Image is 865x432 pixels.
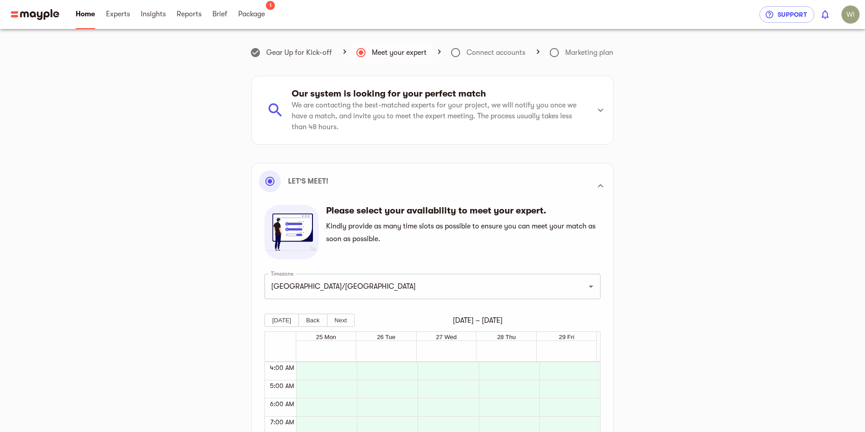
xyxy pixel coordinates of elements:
h6: Kindly provide as many time slots as possible to ensure you can meet your match as soon as possible. [326,220,596,245]
span: Home [76,9,95,19]
span: 6:00 AM [268,400,296,408]
button: [DATE] [264,314,299,327]
h6: Marketing plan [565,46,613,59]
span: 1 [266,1,275,10]
span: Brief [212,9,227,19]
span: Reports [177,9,202,19]
span: Package [238,9,265,19]
h6: Our system is looking for your perfect match [292,88,582,100]
span: 7:00 AM [268,418,296,426]
p: Let's meet! [288,176,328,187]
h6: Please select your availability to meet your expert. [326,205,596,217]
button: Open [585,280,597,293]
button: 26 Tue [377,334,395,340]
h6: Gear Up for Kick-off [266,46,332,59]
button: Support [759,6,814,23]
p: We are contacting the best-matched experts for your project, we will notify you once we have a ma... [292,100,582,132]
button: 28 Thu [497,334,516,340]
button: Next [327,314,355,327]
span: Experts [106,9,130,19]
span: 4:00 AM [268,364,296,371]
div: Our system is looking for your perfect matchWe are contacting the best-matched experts for your p... [252,76,613,144]
span: 5:00 AM [268,382,296,389]
img: Main logo [11,9,59,20]
div: Let's meet! [259,170,606,201]
span: Insights [141,9,166,19]
button: 29 Fri [559,334,574,340]
img: 0fSMWluPTmaAHuKsk8vO [841,5,860,24]
button: 27 Wed [436,334,457,340]
h6: Meet your expert [372,46,427,59]
button: 25 Mon [316,334,336,340]
span: [DATE] – [DATE] [355,315,601,326]
span: Support [767,9,807,20]
button: show 0 new notifications [814,4,836,25]
button: Back [298,314,327,327]
h6: Connect accounts [466,46,525,59]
